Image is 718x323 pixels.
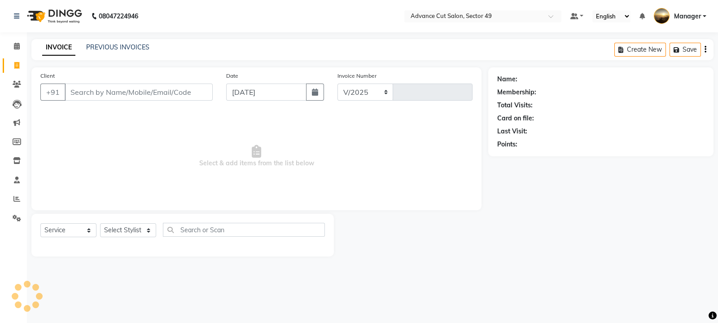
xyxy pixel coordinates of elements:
button: Save [670,43,701,57]
b: 08047224946 [99,4,138,29]
span: Select & add items from the list below [40,111,473,201]
a: INVOICE [42,40,75,56]
label: Client [40,72,55,80]
button: Create New [614,43,666,57]
div: Total Visits: [497,101,533,110]
button: +91 [40,84,66,101]
img: logo [23,4,84,29]
span: Manager [674,12,701,21]
input: Search by Name/Mobile/Email/Code [65,84,213,101]
div: Card on file: [497,114,534,123]
div: Last Visit: [497,127,527,136]
div: Membership: [497,88,536,97]
input: Search or Scan [163,223,325,237]
div: Name: [497,75,517,84]
label: Date [226,72,238,80]
a: PREVIOUS INVOICES [86,43,149,51]
img: Manager [654,8,670,24]
div: Points: [497,140,517,149]
label: Invoice Number [337,72,377,80]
